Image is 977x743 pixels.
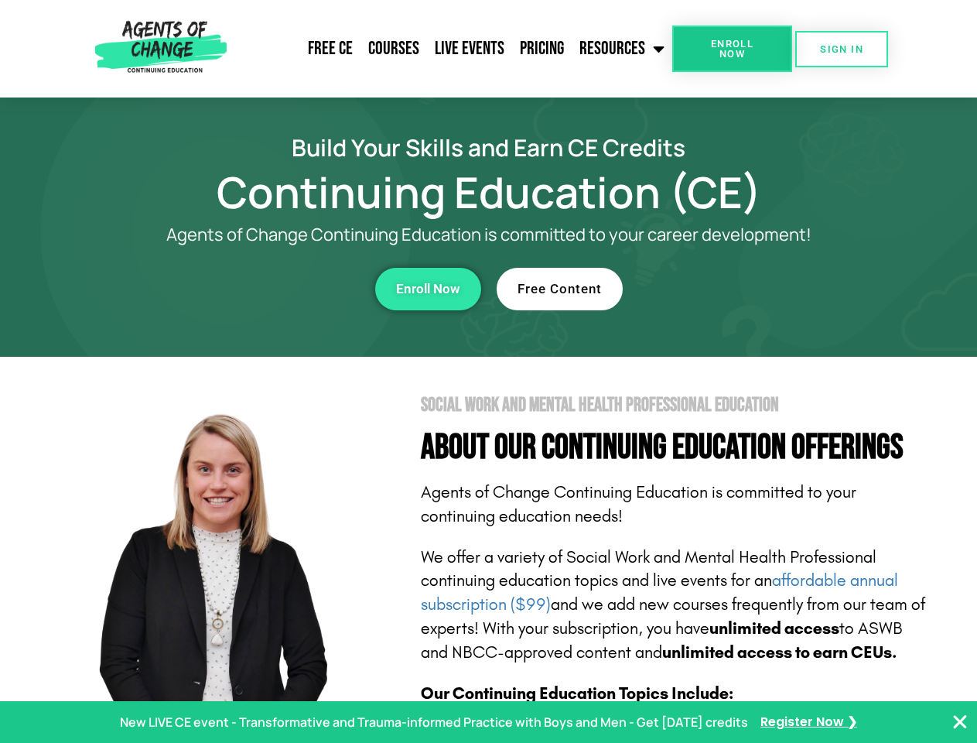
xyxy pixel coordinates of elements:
[120,711,748,734] p: New LIVE CE event - Transformative and Trauma-informed Practice with Boys and Men - Get [DATE] cr...
[427,29,512,68] a: Live Events
[512,29,572,68] a: Pricing
[518,282,602,296] span: Free Content
[375,268,481,310] a: Enroll Now
[697,39,767,59] span: Enroll Now
[421,482,856,526] span: Agents of Change Continuing Education is committed to your continuing education needs!
[421,430,930,465] h4: About Our Continuing Education Offerings
[421,395,930,415] h2: Social Work and Mental Health Professional Education
[572,29,672,68] a: Resources
[421,546,930,665] p: We offer a variety of Social Work and Mental Health Professional continuing education topics and ...
[497,268,623,310] a: Free Content
[396,282,460,296] span: Enroll Now
[233,29,672,68] nav: Menu
[709,618,839,639] b: unlimited access
[48,136,930,159] h2: Build Your Skills and Earn CE Credits
[48,174,930,210] h1: Continuing Education (CE)
[421,683,733,704] b: Our Continuing Education Topics Include:
[795,31,888,67] a: SIGN IN
[672,26,792,72] a: Enroll Now
[110,225,868,245] p: Agents of Change Continuing Education is committed to your career development!
[760,711,857,734] a: Register Now ❯
[662,642,897,663] b: unlimited access to earn CEUs.
[951,713,969,731] button: Close Banner
[360,29,427,68] a: Courses
[820,44,863,54] span: SIGN IN
[300,29,360,68] a: Free CE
